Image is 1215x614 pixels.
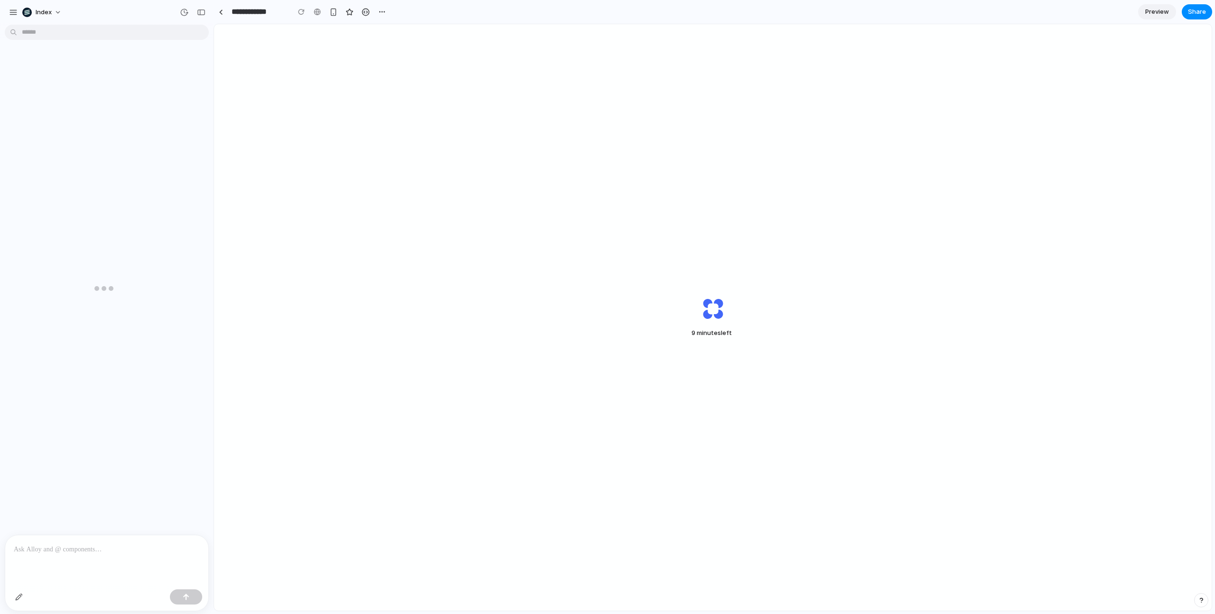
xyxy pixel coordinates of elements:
[1145,7,1169,17] span: Preview
[36,8,52,17] span: Index
[19,5,66,20] button: Index
[1182,4,1212,19] button: Share
[1188,7,1206,17] span: Share
[692,329,695,336] span: 9
[1138,4,1176,19] a: Preview
[687,328,739,338] span: minutes left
